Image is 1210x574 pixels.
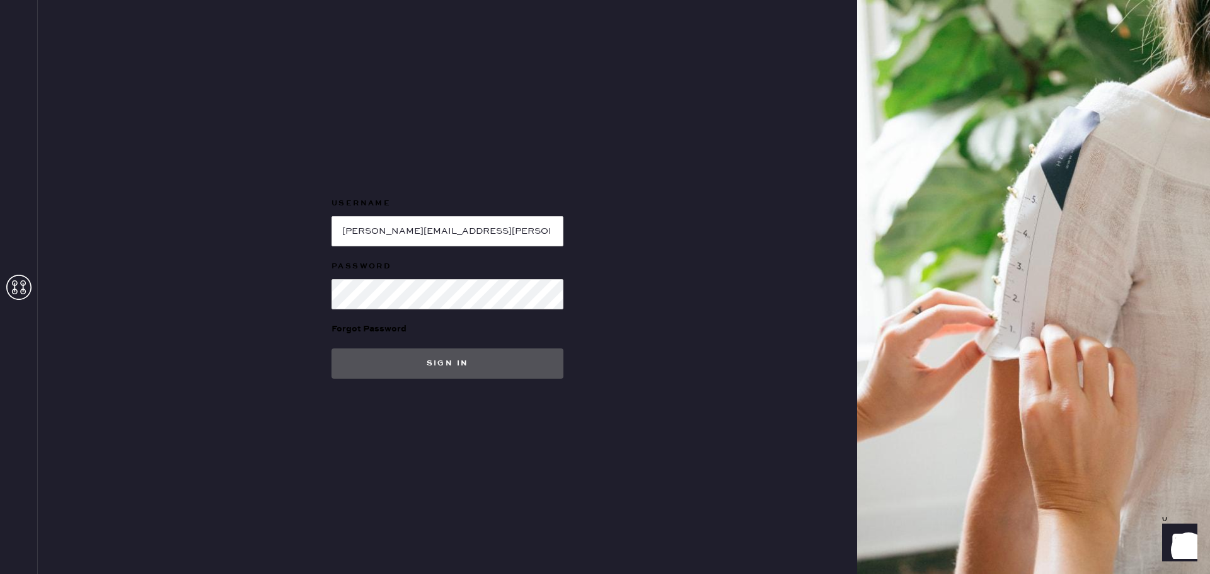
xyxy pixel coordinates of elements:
[331,309,406,348] a: Forgot Password
[331,216,563,246] input: e.g. john@doe.com
[331,348,563,379] button: Sign in
[331,196,563,211] label: Username
[331,322,406,336] div: Forgot Password
[1150,517,1204,571] iframe: Front Chat
[331,259,563,274] label: Password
